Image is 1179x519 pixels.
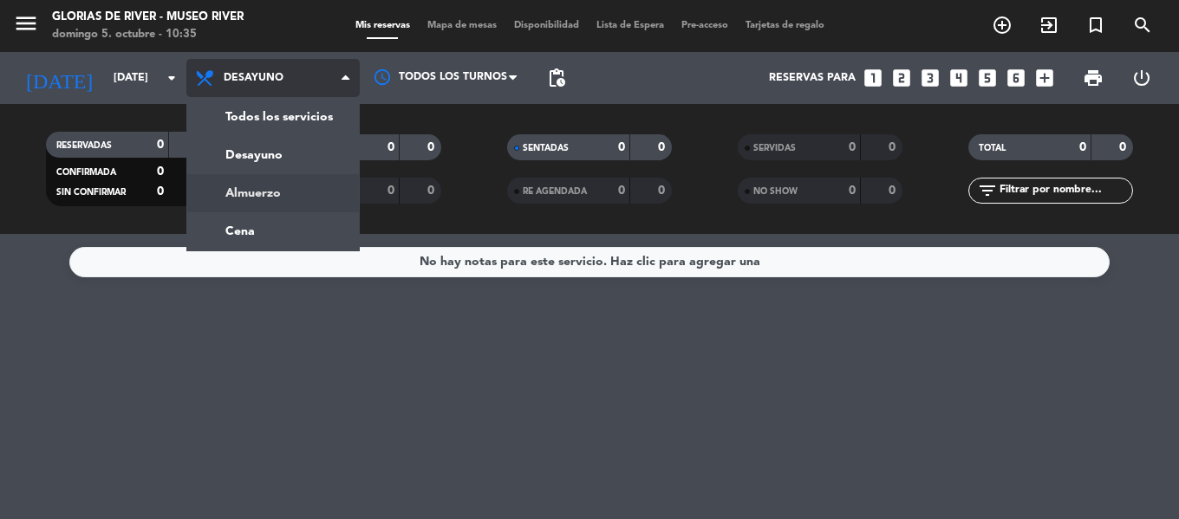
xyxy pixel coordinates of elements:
[427,185,438,197] strong: 0
[187,174,359,212] a: Almuerzo
[862,67,884,89] i: looks_one
[388,185,394,197] strong: 0
[890,67,913,89] i: looks_two
[992,15,1013,36] i: add_circle_outline
[737,21,833,30] span: Tarjetas de regalo
[769,72,856,84] span: Reservas para
[13,59,105,97] i: [DATE]
[753,187,798,196] span: NO SHOW
[998,181,1132,200] input: Filtrar por nombre...
[224,72,283,84] span: Desayuno
[388,141,394,153] strong: 0
[187,136,359,174] a: Desayuno
[1083,68,1104,88] span: print
[505,21,588,30] span: Disponibilidad
[523,187,587,196] span: RE AGENDADA
[849,185,856,197] strong: 0
[523,144,569,152] span: SENTADAS
[1005,67,1027,89] i: looks_6
[546,68,567,88] span: pending_actions
[658,185,668,197] strong: 0
[849,141,856,153] strong: 0
[1131,68,1152,88] i: power_settings_new
[1085,15,1106,36] i: turned_in_not
[673,21,737,30] span: Pre-acceso
[187,98,359,136] a: Todos los servicios
[157,139,164,151] strong: 0
[56,188,126,197] span: SIN CONFIRMAR
[157,185,164,198] strong: 0
[1079,141,1086,153] strong: 0
[979,144,1006,152] span: TOTAL
[588,21,673,30] span: Lista de Espera
[976,67,999,89] i: looks_5
[187,212,359,250] a: Cena
[13,10,39,42] button: menu
[889,141,899,153] strong: 0
[56,141,112,150] span: RESERVADAS
[919,67,941,89] i: looks_3
[161,68,182,88] i: arrow_drop_down
[13,10,39,36] i: menu
[427,141,438,153] strong: 0
[52,26,244,43] div: domingo 5. octubre - 10:35
[753,144,796,152] span: SERVIDAS
[658,141,668,153] strong: 0
[618,185,625,197] strong: 0
[948,67,970,89] i: looks_4
[157,165,164,178] strong: 0
[618,141,625,153] strong: 0
[420,252,760,272] div: No hay notas para este servicio. Haz clic para agregar una
[56,168,116,177] span: CONFIRMADA
[1119,141,1130,153] strong: 0
[889,185,899,197] strong: 0
[52,9,244,26] div: Glorias de River - Museo River
[1132,15,1153,36] i: search
[1039,15,1059,36] i: exit_to_app
[347,21,419,30] span: Mis reservas
[977,180,998,201] i: filter_list
[1033,67,1056,89] i: add_box
[1117,52,1166,104] div: LOG OUT
[419,21,505,30] span: Mapa de mesas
